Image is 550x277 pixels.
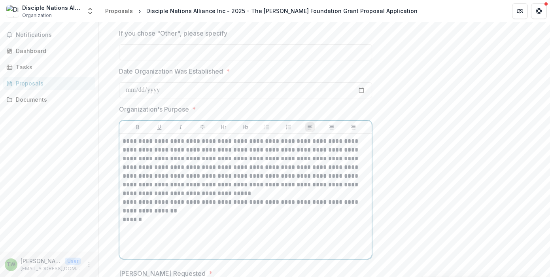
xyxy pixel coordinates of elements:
a: Documents [3,93,95,106]
p: [PERSON_NAME] [21,257,62,265]
button: Partners [512,3,528,19]
button: Italicize [176,122,185,132]
span: Organization [22,12,52,19]
img: Disciple Nations Alliance Inc [6,5,19,17]
a: Dashboard [3,44,95,57]
div: Tim Williams [7,262,15,267]
div: Dashboard [16,47,89,55]
button: Align Left [305,122,315,132]
button: Strike [198,122,207,132]
button: Align Right [348,122,358,132]
button: Heading 2 [241,122,250,132]
button: Get Help [531,3,547,19]
p: If you chose "Other", please specify [119,28,227,38]
button: Open entity switcher [85,3,96,19]
span: Notifications [16,32,92,38]
a: Proposals [3,77,95,90]
p: Organization's Purpose [119,104,189,114]
a: Proposals [102,5,136,17]
div: Disciple Nations Alliance Inc [22,4,81,12]
button: More [84,260,94,269]
button: Underline [155,122,164,132]
div: Disciple Nations Alliance Inc - 2025 - The [PERSON_NAME] Foundation Grant Proposal Application [146,7,418,15]
button: Heading 1 [219,122,229,132]
div: Documents [16,95,89,104]
p: Date Organization Was Established [119,66,223,76]
a: Tasks [3,61,95,74]
button: Ordered List [284,122,293,132]
button: Align Center [327,122,336,132]
div: Proposals [105,7,133,15]
nav: breadcrumb [102,5,421,17]
button: Bullet List [262,122,272,132]
div: Tasks [16,63,89,71]
button: Bold [133,122,142,132]
p: User [65,258,81,265]
p: [EMAIL_ADDRESS][DOMAIN_NAME] [21,265,81,272]
div: Proposals [16,79,89,87]
button: Notifications [3,28,95,41]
